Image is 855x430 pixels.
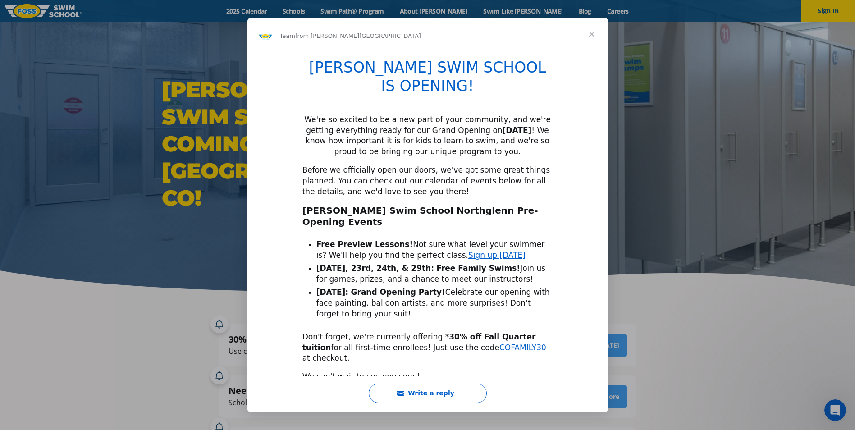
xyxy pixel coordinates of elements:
[316,288,349,297] b: [DATE]:
[295,32,421,39] span: from [PERSON_NAME][GEOGRAPHIC_DATA]
[316,240,413,249] b: Free Preview Lessons!
[302,165,553,197] div: Before we officially open our doors, we've got some great things planned. You can check out our c...
[302,332,536,352] b: 30% off Fall Quarter tuition
[302,371,553,382] div: We can't wait to see you soon!
[499,343,546,352] a: COFAMILY30
[280,32,295,39] span: Team
[302,332,553,364] div: Don't forget, we're currently offering * for all first-time enrollees! Just use the code at check...
[316,287,553,320] li: Celebrate our opening with face painting, balloon artists, and more surprises! Don’t forget to br...
[468,251,526,260] a: Sign up [DATE]
[302,59,553,101] h1: [PERSON_NAME] SWIM SCHOOL IS OPENING!
[258,29,273,43] img: Profile image for Team
[503,126,532,135] b: [DATE]
[316,264,434,273] b: [DATE], 23rd, 24th, & 29th:
[576,18,608,50] span: Close
[302,114,553,157] div: We're so excited to be a new part of your community, and we're getting everything ready for our G...
[316,239,553,261] li: Not sure what level your swimmer is? We'll help you find the perfect class.
[436,264,520,273] b: Free Family Swims!
[369,384,487,403] button: Write a reply
[351,288,445,297] b: Grand Opening Party!
[302,205,538,227] b: [PERSON_NAME] Swim School Northglenn Pre-Opening Events
[316,263,553,285] li: Join us for games, prizes, and a chance to meet our instructors!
